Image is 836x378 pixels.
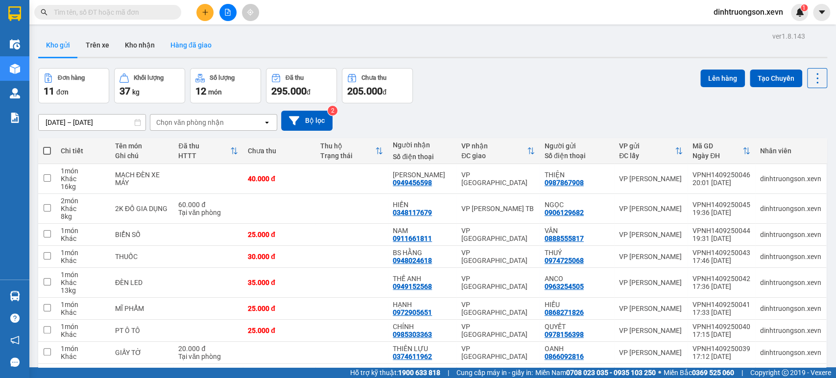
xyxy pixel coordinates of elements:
div: VP [PERSON_NAME] [619,205,683,213]
button: Hàng đã giao [163,33,219,57]
div: MẠCH ĐÈN XE MÁY [115,171,168,187]
button: Đã thu295.000đ [266,68,337,103]
span: aim [247,9,254,16]
div: 20.000 đ [178,345,238,353]
div: 40.000 đ [248,175,311,183]
div: Ngày ĐH [693,152,742,160]
div: 0949152568 [393,283,432,290]
div: dinhtruongson.xevn [760,349,821,356]
div: CHÍNH [393,323,452,331]
div: 1 món [61,249,105,257]
div: Đã thu [286,74,304,81]
div: VP [PERSON_NAME] [619,175,683,183]
div: OANH [545,345,609,353]
div: Ghi chú [115,152,168,160]
div: Mã GD [693,142,742,150]
div: dinhtruongson.xevn [760,253,821,260]
span: 37 [119,85,130,97]
div: QUYẾT [545,323,609,331]
div: 2 món [61,197,105,205]
div: Chi tiết [61,147,105,155]
div: VP [GEOGRAPHIC_DATA] [461,301,535,316]
span: 1 [802,4,806,11]
div: 25.000 đ [248,305,311,312]
span: plus [202,9,209,16]
span: message [10,357,20,367]
div: Chưa thu [361,74,386,81]
div: VPNH1409250045 [693,201,750,209]
span: 11 [44,85,54,97]
button: Khối lượng37kg [114,68,185,103]
div: 0868271826 [545,308,584,316]
div: BS HẰNG [393,249,452,257]
div: VÂN [545,227,609,235]
div: 16 kg [61,183,105,190]
span: caret-down [817,8,826,17]
div: Đã thu [178,142,230,150]
button: caret-down [813,4,830,21]
div: 17:33 [DATE] [693,308,750,316]
button: file-add [219,4,237,21]
img: warehouse-icon [10,39,20,49]
button: plus [196,4,214,21]
div: Chưa thu [248,147,311,155]
strong: 0708 023 035 - 0935 103 250 [566,369,656,377]
div: ĐC giao [461,152,527,160]
div: HTTT [178,152,230,160]
div: VP [PERSON_NAME] [619,231,683,238]
div: VP [PERSON_NAME] [619,327,683,334]
div: dinhtruongson.xevn [760,327,821,334]
div: VPNH1409250039 [693,345,750,353]
div: VP gửi [619,142,675,150]
div: 0974725068 [545,257,584,264]
div: NAM [393,227,452,235]
button: Bộ lọc [281,111,333,131]
span: file-add [224,9,231,16]
div: Trạng thái [320,152,375,160]
sup: 2 [328,106,337,116]
button: Đơn hàng11đơn [38,68,109,103]
div: 0978156398 [545,331,584,338]
div: 25.000 đ [248,231,311,238]
div: 0911661811 [393,235,432,242]
div: Khác [61,308,105,316]
span: copyright [782,369,788,376]
span: dinhtruongson.xevn [706,6,791,18]
div: ANCO [545,275,609,283]
div: 30.000 đ [248,253,311,260]
div: 1 món [61,323,105,331]
div: dinhtruongson.xevn [760,231,821,238]
div: Khác [61,257,105,264]
div: THUÝ [545,249,609,257]
div: Tại văn phòng [178,209,238,216]
div: 17:46 [DATE] [693,257,750,264]
div: ver 1.8.143 [772,31,805,42]
strong: 0369 525 060 [692,369,734,377]
div: VP [GEOGRAPHIC_DATA] [461,275,535,290]
div: 1 món [61,271,105,279]
div: 2K ĐỒ GIA DỤNG [115,205,168,213]
img: warehouse-icon [10,64,20,74]
div: 0888555817 [545,235,584,242]
div: VP [GEOGRAPHIC_DATA] [461,249,535,264]
div: ĐÈN LED [115,279,168,286]
div: GIẤY TỜ [115,349,168,356]
div: THIỆN [545,171,609,179]
div: VP [PERSON_NAME] TB [461,205,535,213]
div: VP [GEOGRAPHIC_DATA] [461,171,535,187]
button: Chưa thu205.000đ [342,68,413,103]
div: 0348117679 [393,209,432,216]
div: Khác [61,353,105,360]
div: dinhtruongson.xevn [760,305,821,312]
span: món [208,88,222,96]
div: 17:36 [DATE] [693,283,750,290]
div: TRẦN VĂN ĐỨC [393,171,452,179]
div: Khác [61,235,105,242]
div: VP [PERSON_NAME] [619,279,683,286]
div: MĨ PHẨM [115,305,168,312]
div: 17:15 [DATE] [693,331,750,338]
span: question-circle [10,313,20,323]
button: Tạo Chuyến [750,70,802,87]
div: Khác [61,175,105,183]
div: Số lượng [210,74,235,81]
